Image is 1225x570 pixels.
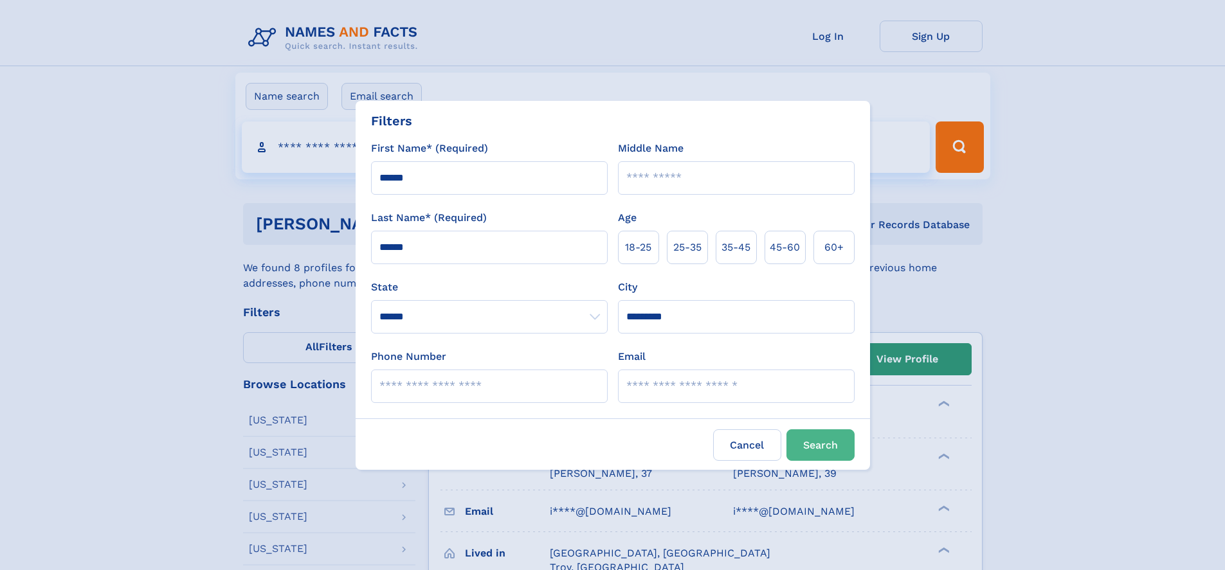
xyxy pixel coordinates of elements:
label: City [618,280,637,295]
label: Phone Number [371,349,446,364]
label: Middle Name [618,141,684,156]
span: 18‑25 [625,240,651,255]
label: Age [618,210,637,226]
span: 35‑45 [721,240,750,255]
span: 25‑35 [673,240,702,255]
span: 45‑60 [770,240,800,255]
label: First Name* (Required) [371,141,488,156]
label: Last Name* (Required) [371,210,487,226]
label: State [371,280,608,295]
div: Filters [371,111,412,130]
button: Search [786,429,855,461]
label: Email [618,349,646,364]
label: Cancel [713,429,781,461]
span: 60+ [824,240,844,255]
